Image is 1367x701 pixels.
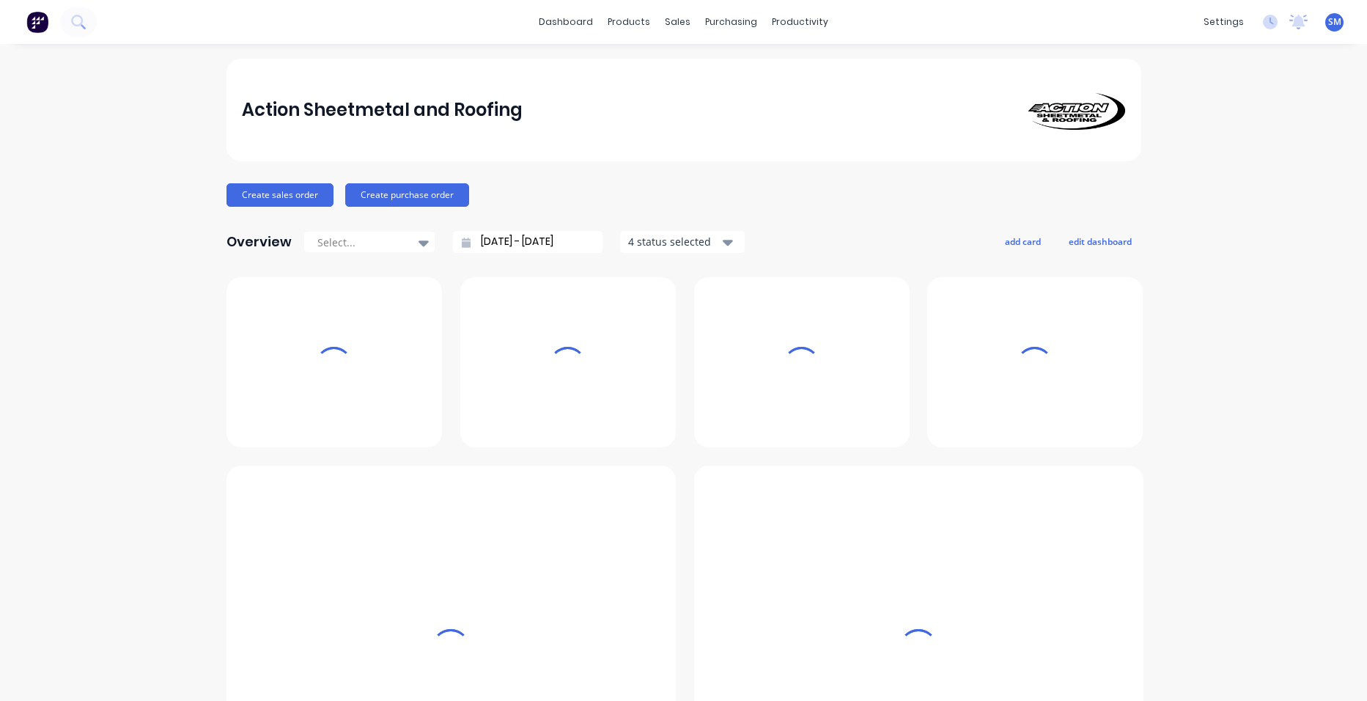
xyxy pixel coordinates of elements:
img: Action Sheetmetal and Roofing [1023,90,1125,130]
a: dashboard [531,11,600,33]
span: SM [1328,15,1341,29]
div: 4 status selected [628,234,721,249]
button: edit dashboard [1059,232,1141,251]
button: add card [995,232,1050,251]
button: Create sales order [226,183,334,207]
button: 4 status selected [620,231,745,253]
div: products [600,11,657,33]
div: Overview [226,227,292,257]
div: productivity [764,11,836,33]
div: sales [657,11,698,33]
div: settings [1196,11,1251,33]
div: purchasing [698,11,764,33]
button: Create purchase order [345,183,469,207]
div: Action Sheetmetal and Roofing [242,95,523,125]
img: Factory [26,11,48,33]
